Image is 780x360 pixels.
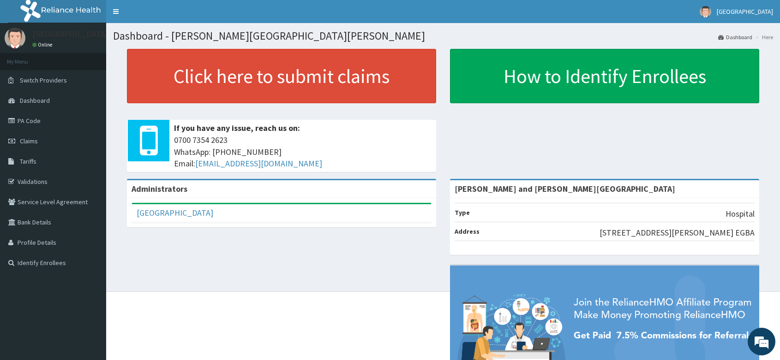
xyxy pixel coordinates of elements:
[700,6,711,18] img: User Image
[127,49,436,103] a: Click here to submit claims
[174,134,432,170] span: 0700 7354 2623 WhatsApp: [PHONE_NUMBER] Email:
[113,30,773,42] h1: Dashboard - [PERSON_NAME][GEOGRAPHIC_DATA][PERSON_NAME]
[718,33,752,41] a: Dashboard
[600,227,755,239] p: [STREET_ADDRESS][PERSON_NAME] EGBA
[5,28,25,48] img: User Image
[174,123,300,133] b: If you have any issue, reach us on:
[195,158,322,169] a: [EMAIL_ADDRESS][DOMAIN_NAME]
[20,137,38,145] span: Claims
[132,183,187,194] b: Administrators
[455,208,470,217] b: Type
[455,183,675,194] strong: [PERSON_NAME] and [PERSON_NAME][GEOGRAPHIC_DATA]
[450,49,759,103] a: How to Identify Enrollees
[32,30,108,38] p: [GEOGRAPHIC_DATA]
[717,7,773,16] span: [GEOGRAPHIC_DATA]
[20,76,67,84] span: Switch Providers
[20,157,36,165] span: Tariffs
[455,227,480,236] b: Address
[726,208,755,220] p: Hospital
[137,207,213,218] a: [GEOGRAPHIC_DATA]
[753,33,773,41] li: Here
[32,41,54,48] a: Online
[20,96,50,105] span: Dashboard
